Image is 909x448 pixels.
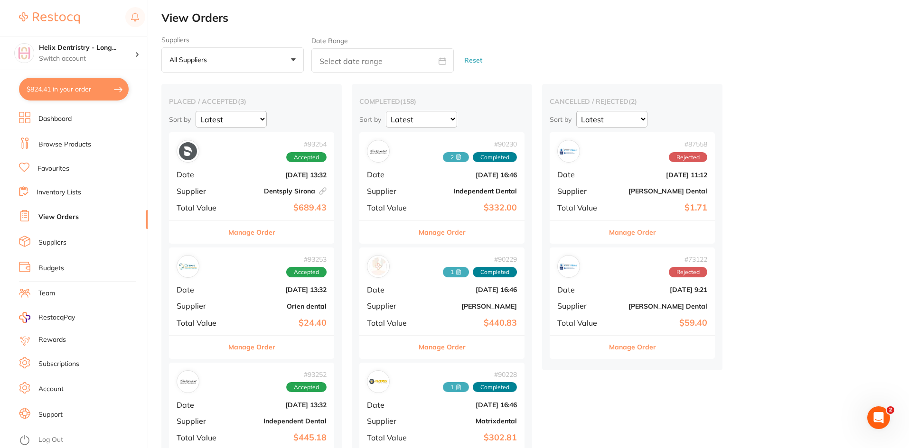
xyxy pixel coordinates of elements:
a: Budgets [38,264,64,273]
span: Date [177,170,224,179]
span: Supplier [177,417,224,425]
input: Select date range [311,48,454,73]
img: Matrixdental [369,373,387,391]
img: Helix Dentristry - Long Jetty [15,44,34,63]
span: Date [367,170,414,179]
button: Manage Order [609,336,656,358]
span: # 87558 [669,140,707,148]
span: # 93252 [286,371,327,378]
b: [DATE] 16:46 [422,401,517,409]
span: # 93254 [286,140,327,148]
a: Suppliers [38,238,66,247]
button: $824.41 in your order [19,78,129,101]
a: Browse Products [38,140,91,149]
b: $445.18 [232,433,327,443]
span: Date [557,285,605,294]
div: Orien dental#93253AcceptedDate[DATE] 13:32SupplierOrien dentalTotal Value$24.40Manage Order [169,247,334,359]
img: RestocqPay [19,312,30,323]
b: [DATE] 16:46 [422,171,517,179]
b: [DATE] 11:12 [612,171,707,179]
b: Dentsply Sirona [232,187,327,195]
a: Inventory Lists [37,188,81,197]
span: Received [443,382,469,393]
b: $24.40 [232,318,327,328]
h2: cancelled / rejected ( 2 ) [550,97,715,106]
b: [PERSON_NAME] Dental [612,187,707,195]
span: Date [367,401,414,409]
b: [DATE] 9:21 [612,286,707,293]
span: Supplier [367,187,414,195]
img: Independent Dental [179,373,197,391]
span: Total Value [367,319,414,327]
button: Reset [461,48,485,73]
button: Manage Order [609,221,656,244]
span: # 93253 [286,256,327,263]
b: Orien dental [232,302,327,310]
b: $302.81 [422,433,517,443]
img: Erskine Dental [560,257,578,275]
button: Manage Order [419,221,466,244]
p: Sort by [359,115,381,124]
span: Total Value [177,433,224,442]
span: Supplier [557,187,605,195]
div: Dentsply Sirona#93254AcceptedDate[DATE] 13:32SupplierDentsply SironaTotal Value$689.43Manage Order [169,132,334,244]
iframe: Intercom live chat [867,406,890,429]
b: [PERSON_NAME] [422,302,517,310]
img: Dentsply Sirona [179,142,197,160]
p: Sort by [169,115,191,124]
h2: completed ( 158 ) [359,97,525,106]
b: [DATE] 16:46 [422,286,517,293]
p: All suppliers [169,55,211,64]
span: Completed [473,382,517,393]
img: Henry Schein Halas [369,257,387,275]
span: RestocqPay [38,313,75,322]
span: Rejected [669,267,707,277]
b: [DATE] 13:32 [232,171,327,179]
button: All suppliers [161,47,304,73]
a: Dashboard [38,114,72,124]
b: $1.71 [612,203,707,213]
span: # 90229 [443,256,517,263]
a: RestocqPay [19,312,75,323]
b: Independent Dental [232,417,327,425]
span: Supplier [557,302,605,310]
span: Received [443,152,469,163]
h4: Helix Dentristry - Long Jetty [39,43,135,53]
b: [PERSON_NAME] Dental [612,302,707,310]
b: $440.83 [422,318,517,328]
span: Supplier [177,302,224,310]
b: $689.43 [232,203,327,213]
img: Orien dental [179,257,197,275]
b: [DATE] 13:32 [232,286,327,293]
a: Favourites [37,164,69,174]
span: Completed [473,267,517,277]
span: Date [557,170,605,179]
img: Restocq Logo [19,12,80,24]
img: Erskine Dental [560,142,578,160]
span: Total Value [367,433,414,442]
span: Supplier [367,302,414,310]
a: Account [38,384,64,394]
b: $59.40 [612,318,707,328]
span: Total Value [177,319,224,327]
a: Rewards [38,335,66,345]
label: Date Range [311,37,348,45]
span: Rejected [669,152,707,163]
b: Matrixdental [422,417,517,425]
img: Independent Dental [369,142,387,160]
a: Restocq Logo [19,7,80,29]
h2: View Orders [161,11,909,25]
span: Date [177,285,224,294]
span: Date [177,401,224,409]
b: Independent Dental [422,187,517,195]
button: Manage Order [228,336,275,358]
span: Total Value [177,203,224,212]
a: Team [38,289,55,298]
span: Completed [473,152,517,163]
b: $332.00 [422,203,517,213]
span: Total Value [557,319,605,327]
p: Switch account [39,54,135,64]
span: Accepted [286,152,327,163]
span: Total Value [367,203,414,212]
span: # 90228 [443,371,517,378]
